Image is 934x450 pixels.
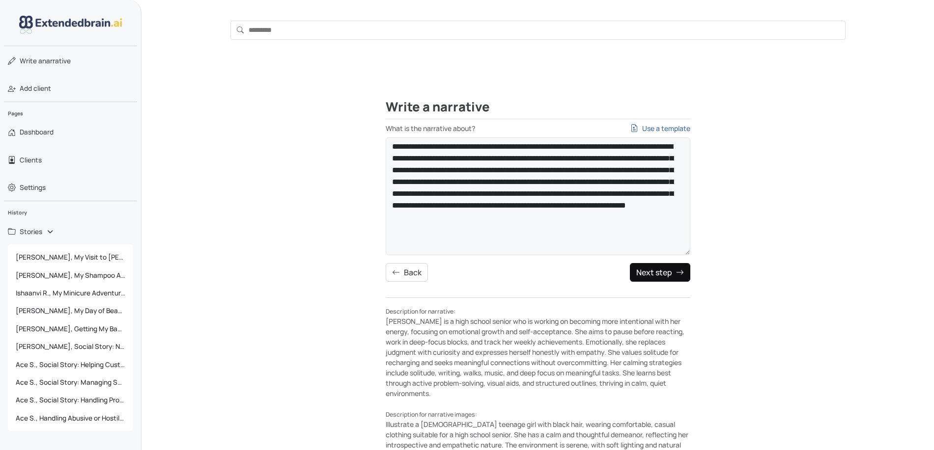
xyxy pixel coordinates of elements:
[20,56,42,65] span: Write a
[20,183,46,192] span: Settings
[386,263,428,282] button: Back
[630,263,690,282] button: Next step
[8,284,133,302] a: Ishaanvi R., My Minicure Adventure at [PERSON_NAME]
[8,266,133,284] a: [PERSON_NAME], My Shampoo Adventure at [PERSON_NAME]
[20,56,71,66] span: narrative
[20,227,42,237] span: Stories
[12,284,129,302] span: Ishaanvi R., My Minicure Adventure at [PERSON_NAME]
[12,373,129,391] span: Ace S., Social Story: Managing Scope Creep
[8,391,133,409] a: Ace S., Social Story: Handling Product Questions with Confidence
[386,410,477,419] small: Description for narrative images:
[12,338,129,355] span: [PERSON_NAME], Social Story: Navigating Different Opinions
[8,302,133,319] a: [PERSON_NAME], My Day of Beauty at [PERSON_NAME]
[12,391,129,409] span: Ace S., Social Story: Handling Product Questions with Confidence
[386,100,690,119] h2: Write a narrative
[386,307,455,316] small: Description for narrative:
[19,16,122,34] img: logo
[630,123,690,133] a: Use a template
[8,356,133,373] a: Ace S., Social Story: Helping Customers and Offering New Solutions
[12,302,129,319] span: [PERSON_NAME], My Day of Beauty at [PERSON_NAME]
[12,356,129,373] span: Ace S., Social Story: Helping Customers and Offering New Solutions
[8,409,133,427] a: Ace S., Handling Abusive or Hostile Customer Behavior: A Social Story
[12,320,129,338] span: [PERSON_NAME], Getting My Bangs Trimmed at [PERSON_NAME]
[20,127,54,137] span: Dashboard
[20,155,42,165] span: Clients
[8,248,133,266] a: [PERSON_NAME], My Visit to [PERSON_NAME] for a Detangling Service
[8,320,133,338] a: [PERSON_NAME], Getting My Bangs Trimmed at [PERSON_NAME]
[386,123,690,133] label: What is the narrative about?
[8,338,133,355] a: [PERSON_NAME], Social Story: Navigating Different Opinions
[12,248,129,266] span: [PERSON_NAME], My Visit to [PERSON_NAME] for a Detangling Service
[12,409,129,427] span: Ace S., Handling Abusive or Hostile Customer Behavior: A Social Story
[386,306,690,398] div: [PERSON_NAME] is a high school senior who is working on becoming more intentional with her energy...
[12,266,129,284] span: [PERSON_NAME], My Shampoo Adventure at [PERSON_NAME]
[8,373,133,391] a: Ace S., Social Story: Managing Scope Creep
[20,83,51,93] span: Add client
